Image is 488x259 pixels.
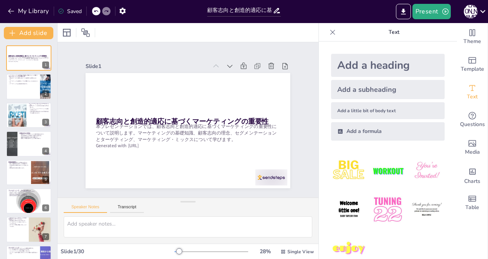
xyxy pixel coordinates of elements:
[6,188,51,214] div: https://cdn.sendsteps.com/images/logo/sendsteps_logo_white.pnghttps://cdn.sendsteps.com/images/lo...
[4,27,53,39] button: Add slide
[8,246,38,249] p: ターゲティング
[463,37,481,46] span: Theme
[457,106,488,134] div: Get real-time input from your audience
[42,148,49,154] div: 4
[42,90,49,97] div: 2
[331,102,445,119] div: Add a little bit of body text
[8,55,47,57] strong: 顧客志向と創造的適応に基づくマーケティングの重要性
[460,120,485,129] span: Questions
[8,217,26,220] p: 顧客をセグメント化することが重要です。
[29,108,49,111] p: イノベーションとマーケティングは相互に作用します。
[86,63,207,70] div: Slide 1
[8,77,38,80] p: 製品やサービスが顧客を生むことを認識する必要があります。
[6,5,52,17] button: My Library
[29,102,49,105] p: イノベーションは競争優位をもたらします。
[457,134,488,161] div: Add images, graphics, shapes or video
[457,78,488,106] div: Add text boxes
[58,8,82,15] div: Saved
[6,217,51,242] div: 7
[29,105,49,108] p: マーケティングは売れる仕組みを作る活動です。
[6,45,51,71] div: https://cdn.sendsteps.com/images/logo/sendsteps_logo_white.pnghttps://cdn.sendsteps.com/images/lo...
[467,93,478,101] span: Text
[42,61,49,68] div: 1
[464,4,478,19] button: [PERSON_NAME]
[8,75,38,77] p: マーケティングと経営戦略の関係性を理解することが重要です。
[8,56,49,61] p: 本プレゼンテーションでは、顧客志向と創造的適応に基づくマーケティングの重要性について説明します。マーケティングの基礎知識、顧客志向の理念、セグメンテーションとターゲティング、マーケティング・ミッ...
[370,192,406,227] img: 5.jpeg
[42,176,49,183] div: 5
[256,248,274,255] div: 28 %
[457,23,488,51] div: Change the overall theme
[8,163,29,164] p: 新しい需要を生み出すことが重要です。
[8,247,38,249] p: ターゲティングはマーケティングの重要な要素です。
[331,54,445,77] div: Add a heading
[81,28,90,37] span: Position
[412,4,451,19] button: Present
[464,5,478,18] div: [PERSON_NAME]
[8,195,49,197] p: 競争力を高めるためのアプローチです。
[6,103,51,128] div: https://cdn.sendsteps.com/images/logo/sendsteps_logo_white.pnghttps://cdn.sendsteps.com/images/lo...
[6,160,51,185] div: https://cdn.sendsteps.com/images/logo/sendsteps_logo_white.pnghttps://cdn.sendsteps.com/images/lo...
[8,192,49,194] p: 想像力と大胆さが求められます。
[110,204,144,213] button: Transcript
[8,164,29,167] p: 市場の変化に敏感であることが求められます。
[61,248,175,255] div: Slide 1 / 30
[457,189,488,217] div: Add a table
[8,83,38,85] p: マーケティングは企業全体の責任です。
[8,162,29,163] p: 創造的適応は変化への柔軟な対応です。
[42,233,49,240] div: 7
[20,134,49,135] p: 顧客のニーズを満たすことが企業活動の起点です。
[20,132,49,134] p: 顧客志向の理念
[461,65,484,73] span: Template
[61,27,73,39] div: Layout
[464,177,480,186] span: Charts
[8,222,26,224] p: ニーズやウォンツに基づいて行うことができます。
[8,167,29,169] p: 柔軟な対応が成功に繋がります。
[8,220,26,222] p: 顧客満足を高めるための手法です。
[396,4,411,19] button: Export to PowerPoint
[339,23,449,42] p: Text
[20,138,49,139] p: 顧客との関係を深めることが成功の鍵です。
[20,135,49,137] p: 真の顧客指向には洞察力と創造性が必要です。
[6,74,51,99] div: https://cdn.sendsteps.com/images/logo/sendsteps_logo_white.pnghttps://cdn.sendsteps.com/images/lo...
[8,250,38,252] p: コミュニケーション方法を明確にできます。
[457,51,488,78] div: Add ready made slides
[8,252,38,254] p: ターゲット以外の顧客に対するリスクを考慮する必要があります。
[331,122,445,141] div: Add a formula
[207,5,273,16] input: Insert title
[8,80,38,83] p: マーケティングは顧客のニーズを理解することから始まります。
[8,194,49,195] p: 顧客の視点を理解することが重要です。
[8,224,26,227] p: ターゲット市場を明確にすることができます。
[465,148,480,156] span: Media
[409,192,445,227] img: 6.jpeg
[8,161,29,163] p: 創造的適応
[20,136,49,138] p: 顧客志向は競争力を高める要素です。
[8,189,49,192] p: マーケティング・マイオピア
[96,117,269,126] strong: 顧客志向と創造的適応に基づくマーケティングの重要性
[6,131,51,156] div: https://cdn.sendsteps.com/images/logo/sendsteps_logo_white.pnghttps://cdn.sendsteps.com/images/lo...
[409,153,445,189] img: 3.jpeg
[64,204,107,213] button: Speaker Notes
[370,153,406,189] img: 2.jpeg
[96,143,280,149] p: Generated with [URL]
[29,111,49,113] p: 企業の成長を促進するために両者を統合する必要があります。
[287,249,314,255] span: Single View
[331,153,367,189] img: 1.jpeg
[465,203,479,212] span: Table
[8,61,49,62] p: Generated with [URL]
[457,161,488,189] div: Add charts and graphs
[331,192,367,227] img: 4.jpeg
[96,123,280,143] p: 本プレゼンテーションでは、顧客志向と創造的適応に基づくマーケティングの重要性について説明します。マーケティングの基礎知識、顧客志向の理念、セグメンテーションとターゲティング、マーケティング・ミッ...
[42,119,49,126] div: 3
[8,191,49,193] p: マーケティング・マイオピアを避ける必要があります。
[8,249,38,250] p: ニーズや嗜好に合った製品を設計できます。
[42,204,49,211] div: 6
[331,80,445,99] div: Add a subheading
